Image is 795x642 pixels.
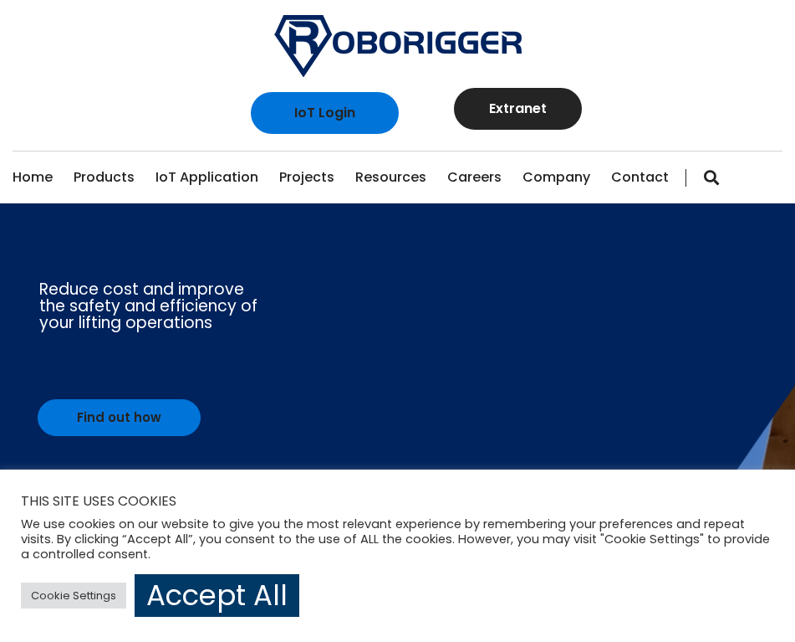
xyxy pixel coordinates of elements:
a: Find out how [38,399,201,436]
a: Careers [447,152,502,203]
a: Home [13,152,53,203]
a: IoT Application [155,152,258,203]
a: Cookie Settings [21,583,126,609]
a: Resources [355,152,426,203]
div: We use cookies on our website to give you the most relevant experience by remembering your prefer... [21,516,774,562]
img: Roborigger [274,15,522,77]
h5: THIS SITE USES COOKIES [21,490,774,512]
a: Products [74,152,135,203]
a: IoT Login [251,92,399,134]
a: Extranet [454,88,582,130]
a: Accept All [135,574,299,617]
a: Company [522,152,590,203]
div: Reduce cost and improve the safety and efficiency of your lifting operations [39,281,257,331]
a: Projects [279,152,334,203]
a: Contact [611,152,669,203]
